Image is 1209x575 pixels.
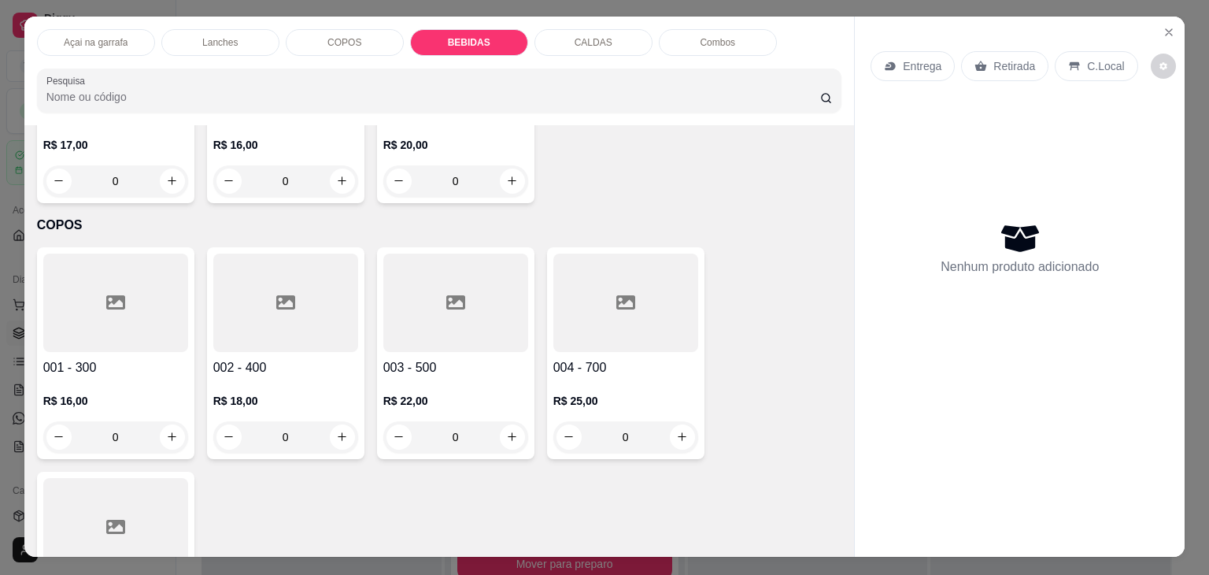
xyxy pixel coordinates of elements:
p: R$ 16,00 [43,393,188,409]
p: R$ 22,00 [383,393,528,409]
p: BEBIDAS [448,36,490,49]
input: Pesquisa [46,89,820,105]
h4: 004 - 700 [553,358,698,377]
button: decrease-product-quantity [386,425,412,450]
p: R$ 16,00 [213,137,358,153]
p: Retirada [993,58,1035,74]
button: decrease-product-quantity [216,425,242,450]
button: increase-product-quantity [160,169,185,194]
label: Pesquisa [46,74,91,87]
button: decrease-product-quantity [386,169,412,194]
button: decrease-product-quantity [46,425,72,450]
p: CALDAS [575,36,612,49]
h4: 002 - 400 [213,358,358,377]
button: increase-product-quantity [670,425,695,450]
button: increase-product-quantity [500,169,525,194]
p: R$ 25,00 [553,393,698,409]
h4: 003 - 500 [383,358,528,377]
p: Combos [700,36,735,49]
p: Entrega [903,58,941,74]
p: Nenhum produto adicionado [941,258,1099,276]
p: C.Local [1087,58,1124,74]
p: Lanches [202,36,238,49]
button: increase-product-quantity [500,425,525,450]
button: decrease-product-quantity [1151,54,1176,79]
p: R$ 17,00 [43,137,188,153]
p: Açai na garrafa [64,36,128,49]
button: decrease-product-quantity [216,169,242,194]
button: Close [1156,20,1181,45]
p: R$ 18,00 [213,393,358,409]
p: COPOS [327,36,361,49]
button: decrease-product-quantity [46,169,72,194]
h4: 001 - 300 [43,358,188,377]
p: R$ 20,00 [383,137,528,153]
button: increase-product-quantity [330,425,355,450]
p: COPOS [37,216,842,235]
button: increase-product-quantity [160,425,185,450]
button: increase-product-quantity [330,169,355,194]
button: decrease-product-quantity [556,425,582,450]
